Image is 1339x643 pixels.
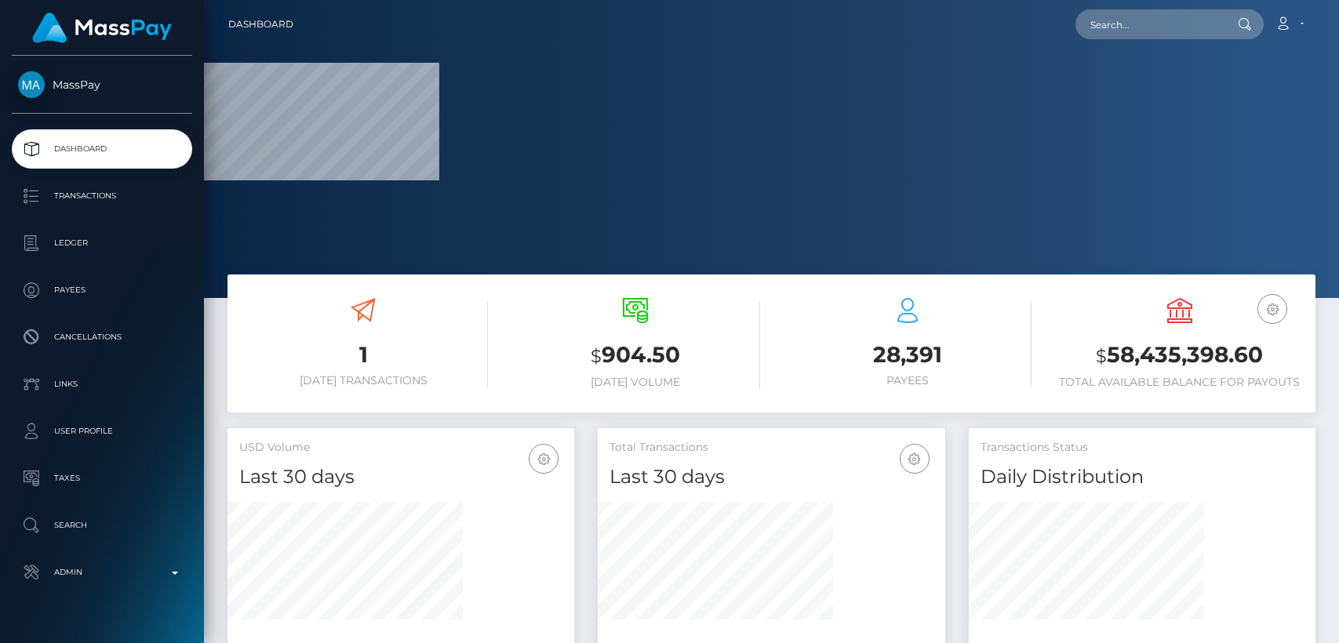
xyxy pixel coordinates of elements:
[18,561,186,584] p: Admin
[1055,376,1304,389] h6: Total Available Balance for Payouts
[18,467,186,490] p: Taxes
[12,553,192,592] a: Admin
[239,374,488,387] h6: [DATE] Transactions
[591,345,602,367] small: $
[1055,340,1304,372] h3: 58,435,398.60
[609,463,933,491] h4: Last 30 days
[981,440,1304,456] h5: Transactions Status
[18,137,186,161] p: Dashboard
[1096,345,1107,367] small: $
[18,184,186,208] p: Transactions
[12,223,192,263] a: Ledger
[784,374,1032,387] h6: Payees
[12,78,192,92] span: MassPay
[18,420,186,443] p: User Profile
[18,231,186,255] p: Ledger
[784,340,1032,370] h3: 28,391
[32,13,172,43] img: MassPay Logo
[12,365,192,404] a: Links
[239,463,562,491] h4: Last 30 days
[12,271,192,310] a: Payees
[228,8,293,41] a: Dashboard
[1075,9,1223,39] input: Search...
[18,325,186,349] p: Cancellations
[239,440,562,456] h5: USD Volume
[12,176,192,216] a: Transactions
[12,459,192,498] a: Taxes
[981,463,1304,491] h4: Daily Distribution
[18,278,186,302] p: Payees
[609,440,933,456] h5: Total Transactions
[18,372,186,396] p: Links
[511,340,760,372] h3: 904.50
[12,506,192,545] a: Search
[511,376,760,389] h6: [DATE] Volume
[12,412,192,451] a: User Profile
[239,340,488,370] h3: 1
[18,514,186,537] p: Search
[12,318,192,357] a: Cancellations
[12,129,192,169] a: Dashboard
[18,71,45,98] img: MassPay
